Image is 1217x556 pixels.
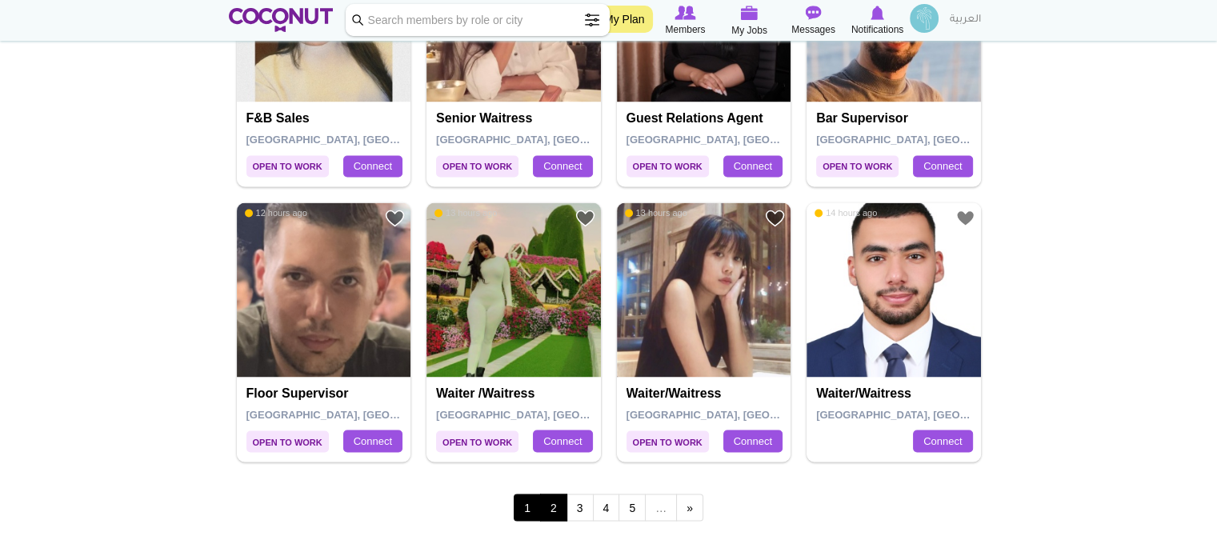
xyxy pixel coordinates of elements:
[942,4,989,36] a: العربية
[619,494,646,521] a: 5
[665,22,705,38] span: Members
[645,494,677,521] span: …
[229,8,334,32] img: Home
[913,430,972,452] a: Connect
[436,430,518,452] span: Open to Work
[816,134,1044,146] span: [GEOGRAPHIC_DATA], [GEOGRAPHIC_DATA]
[436,111,595,126] h4: Senior Waitress
[566,494,594,521] a: 3
[676,494,703,521] a: next ›
[436,134,664,146] span: [GEOGRAPHIC_DATA], [GEOGRAPHIC_DATA]
[871,6,884,20] img: Notifications
[385,208,405,228] a: Add to Favourites
[815,207,877,218] span: 14 hours ago
[654,4,718,38] a: Browse Members Members
[816,386,975,401] h4: Waiter/Waitress
[627,408,855,420] span: [GEOGRAPHIC_DATA], [GEOGRAPHIC_DATA]
[246,155,329,177] span: Open to Work
[514,494,541,521] span: 1
[913,155,972,178] a: Connect
[846,4,910,38] a: Notifications Notifications
[246,134,474,146] span: [GEOGRAPHIC_DATA], [GEOGRAPHIC_DATA]
[625,207,687,218] span: 13 hours ago
[816,155,899,177] span: Open to Work
[816,408,1044,420] span: [GEOGRAPHIC_DATA], [GEOGRAPHIC_DATA]
[533,430,592,452] a: Connect
[791,22,835,38] span: Messages
[731,22,767,38] span: My Jobs
[246,386,406,401] h4: Floor Supervisor
[540,494,567,521] a: 2
[627,386,786,401] h4: Waiter/Waitress
[533,155,592,178] a: Connect
[723,155,783,178] a: Connect
[627,111,786,126] h4: Guest Relations Agent
[627,155,709,177] span: Open to Work
[765,208,785,228] a: Add to Favourites
[343,430,402,452] a: Connect
[596,6,653,33] a: My Plan
[245,207,307,218] span: 12 hours ago
[627,134,855,146] span: [GEOGRAPHIC_DATA], [GEOGRAPHIC_DATA]
[246,408,474,420] span: [GEOGRAPHIC_DATA], [GEOGRAPHIC_DATA]
[723,430,783,452] a: Connect
[675,6,695,20] img: Browse Members
[741,6,759,20] img: My Jobs
[593,494,620,521] a: 4
[816,111,975,126] h4: Bar Supervisor
[851,22,903,38] span: Notifications
[436,386,595,401] h4: Waiter /Waitress
[434,207,497,218] span: 13 hours ago
[436,155,518,177] span: Open to Work
[806,6,822,20] img: Messages
[575,208,595,228] a: Add to Favourites
[246,430,329,452] span: Open to Work
[955,208,975,228] a: Add to Favourites
[246,111,406,126] h4: F&B Sales
[627,430,709,452] span: Open to Work
[343,155,402,178] a: Connect
[718,4,782,38] a: My Jobs My Jobs
[782,4,846,38] a: Messages Messages
[436,408,664,420] span: [GEOGRAPHIC_DATA], [GEOGRAPHIC_DATA]
[346,4,610,36] input: Search members by role or city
